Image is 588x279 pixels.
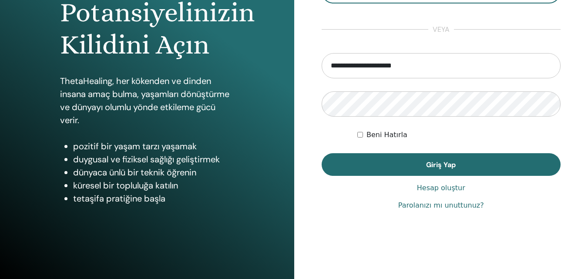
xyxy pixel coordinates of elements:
a: Parolanızı mı unuttunuz? [398,200,484,211]
span: veya [428,24,454,35]
a: Hesap oluştur [417,183,465,193]
li: tetaşifa pratiğine başla [73,192,234,205]
div: Keep me authenticated indefinitely or until I manually logout [357,130,561,140]
li: dünyaca ünlü bir teknik öğrenin [73,166,234,179]
label: Beni Hatırla [366,130,407,140]
p: ThetaHealing, her kökenden ve dinden insana amaç bulma, yaşamları dönüştürme ve dünyayı olumlu yö... [60,74,234,127]
li: küresel bir topluluğa katılın [73,179,234,192]
span: Giriş Yap [426,160,456,169]
li: duygusal ve fiziksel sağlığı geliştirmek [73,153,234,166]
li: pozitif bir yaşam tarzı yaşamak [73,140,234,153]
button: Giriş Yap [322,153,561,176]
